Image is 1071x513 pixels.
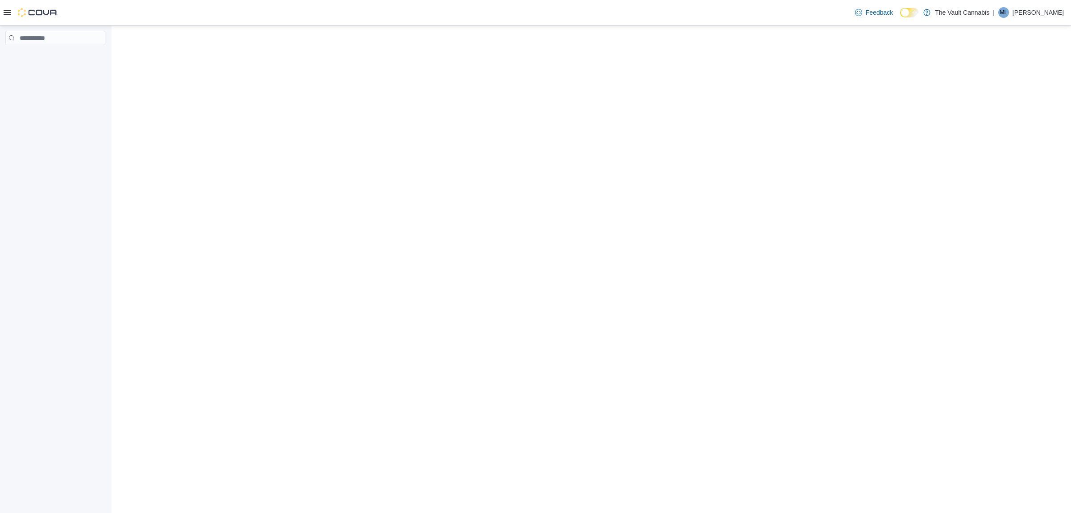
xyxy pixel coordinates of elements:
p: The Vault Cannabis [935,7,989,18]
div: Mateo Lopez [998,7,1009,18]
input: Dark Mode [900,8,919,17]
a: Feedback [851,4,897,21]
span: Feedback [866,8,893,17]
nav: Complex example [5,47,105,68]
p: [PERSON_NAME] [1013,7,1064,18]
img: Cova [18,8,58,17]
p: | [993,7,995,18]
span: ML [1000,7,1008,18]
